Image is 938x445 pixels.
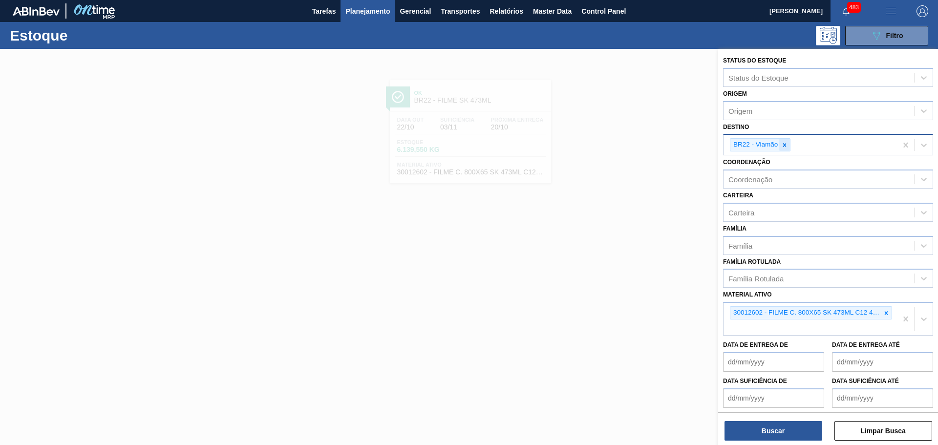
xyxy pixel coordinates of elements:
span: Master Data [533,5,572,17]
div: 30012602 - FILME C. 800X65 SK 473ML C12 429 [730,307,881,319]
label: Data suficiência de [723,378,787,384]
input: dd/mm/yyyy [723,352,824,372]
span: Control Panel [581,5,626,17]
div: BR22 - Viamão [730,139,779,151]
label: Material ativo [723,291,772,298]
span: Transportes [441,5,480,17]
span: Relatórios [490,5,523,17]
div: Carteira [728,208,754,216]
label: Data de Entrega até [832,341,900,348]
label: Data suficiência até [832,378,899,384]
label: Data de Entrega de [723,341,788,348]
label: Família [723,225,746,232]
img: userActions [885,5,897,17]
button: Filtro [845,26,928,45]
div: Status do Estoque [728,73,789,82]
button: Notificações [831,4,862,18]
div: Família [728,241,752,250]
span: Filtro [886,32,903,40]
span: 483 [847,2,861,13]
div: Pogramando: nenhum usuário selecionado [816,26,840,45]
label: Família Rotulada [723,258,781,265]
div: Coordenação [728,175,772,184]
div: Origem [728,106,752,115]
label: Origem [723,90,747,97]
img: Logout [917,5,928,17]
input: dd/mm/yyyy [832,352,933,372]
h1: Estoque [10,30,156,41]
label: Carteira [723,192,753,199]
span: Planejamento [345,5,390,17]
span: Tarefas [312,5,336,17]
div: Família Rotulada [728,275,784,283]
label: Destino [723,124,749,130]
input: dd/mm/yyyy [723,388,824,408]
input: dd/mm/yyyy [832,388,933,408]
label: Coordenação [723,159,770,166]
img: TNhmsLtSVTkK8tSr43FrP2fwEKptu5GPRR3wAAAABJRU5ErkJggg== [13,7,60,16]
label: Status do Estoque [723,57,786,64]
span: Gerencial [400,5,431,17]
